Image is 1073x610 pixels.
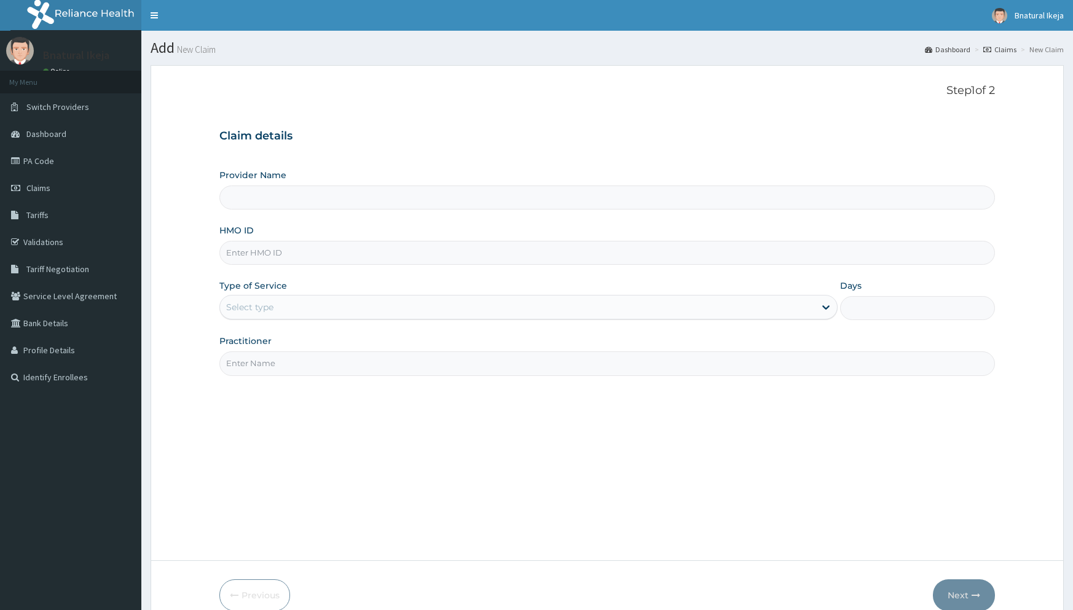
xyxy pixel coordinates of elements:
[151,40,1064,56] h1: Add
[219,224,254,237] label: HMO ID
[26,128,66,139] span: Dashboard
[26,182,50,194] span: Claims
[1018,44,1064,55] li: New Claim
[219,130,994,143] h3: Claim details
[26,264,89,275] span: Tariff Negotiation
[219,335,272,347] label: Practitioner
[925,44,970,55] a: Dashboard
[840,280,862,292] label: Days
[219,351,994,375] input: Enter Name
[983,44,1016,55] a: Claims
[219,280,287,292] label: Type of Service
[219,169,286,181] label: Provider Name
[992,8,1007,23] img: User Image
[43,67,73,76] a: Online
[43,50,109,61] p: Bnatural Ikeja
[26,101,89,112] span: Switch Providers
[226,301,273,313] div: Select type
[26,209,49,221] span: Tariffs
[219,84,994,98] p: Step 1 of 2
[219,241,994,265] input: Enter HMO ID
[175,45,216,54] small: New Claim
[1015,10,1064,21] span: Bnatural Ikeja
[6,37,34,65] img: User Image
